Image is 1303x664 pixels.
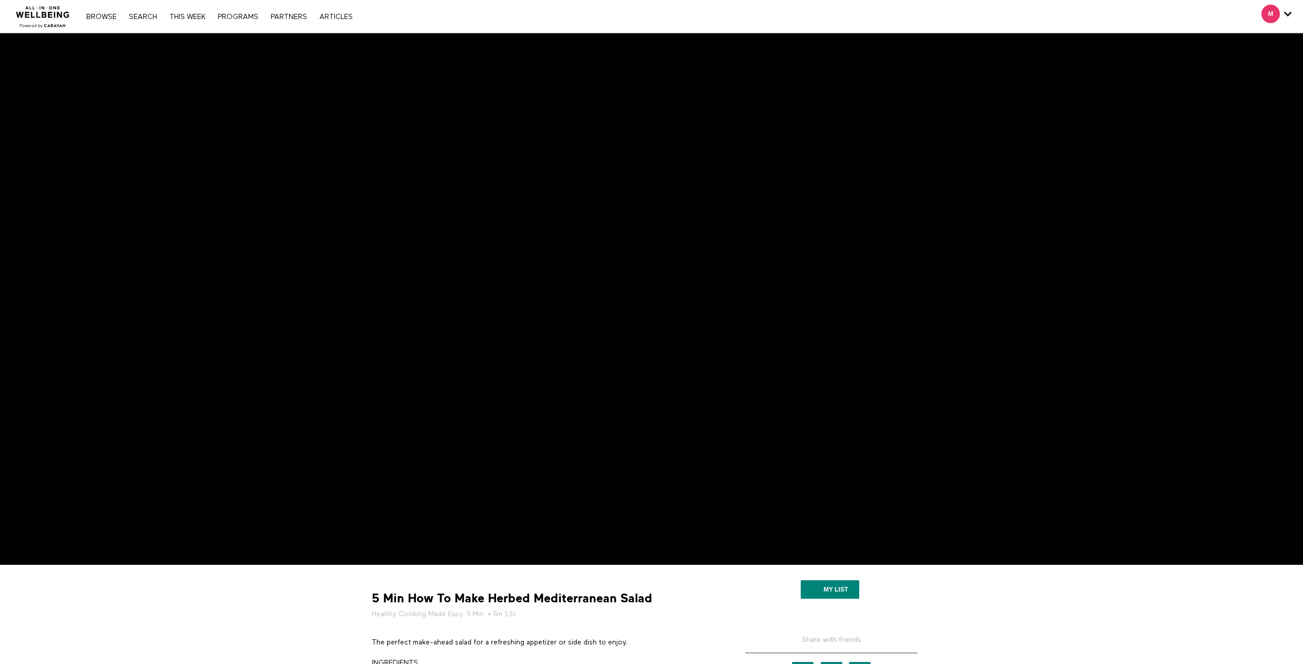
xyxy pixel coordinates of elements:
a: Healthy Cooking Made Easy: 5 Min [372,609,484,619]
strong: 5 Min How To Make Herbed Mediterranean Salad [372,591,652,606]
a: PARTNERS [266,13,312,21]
p: The perfect make-ahead salad for a refreshing appetizer or side dish to enjoy. [372,637,716,648]
a: Browse [81,13,122,21]
a: Search [124,13,162,21]
a: THIS WEEK [164,13,211,21]
button: My list [801,580,859,599]
nav: Primary [81,11,357,22]
h5: Share with friends [745,635,917,653]
a: ARTICLES [314,13,358,21]
h5: • 5m 13s [372,609,716,619]
a: PROGRAMS [213,13,263,21]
